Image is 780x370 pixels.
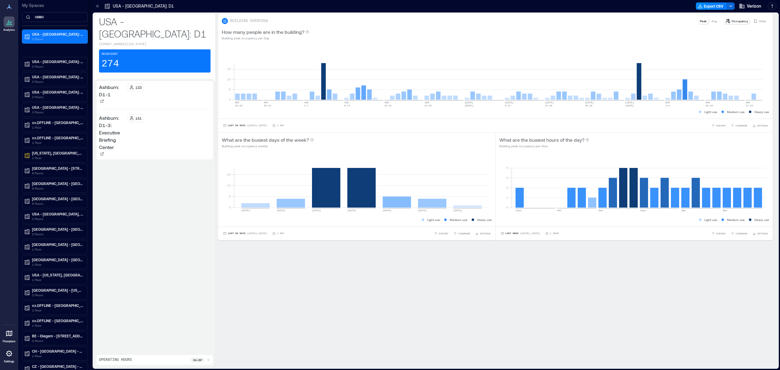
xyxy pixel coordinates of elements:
[32,59,83,64] p: USA - [GEOGRAPHIC_DATA]: F1
[277,124,284,127] p: 1 Day
[598,209,603,212] text: 8am
[585,101,594,104] text: [DATE]
[32,323,83,328] p: 1 Floor
[424,101,429,104] text: JUN
[101,58,119,70] p: 274
[516,209,521,212] text: 12am
[32,105,83,110] p: USA - [GEOGRAPHIC_DATA]: G2
[32,90,83,94] p: USA - [GEOGRAPHIC_DATA]: G1
[453,209,462,212] text: [DATE]
[32,140,83,145] p: 1 Floor
[433,230,450,237] button: EXPORT
[99,358,132,362] p: Operating Hours
[4,360,14,363] p: Settings
[99,15,211,40] p: USA - [GEOGRAPHIC_DATA]: D1
[700,19,707,23] p: Peak
[32,257,83,262] p: [GEOGRAPHIC_DATA] - [GEOGRAPHIC_DATA][STREET_ADDRESS]
[477,217,492,222] p: Heavy use
[32,293,83,297] p: 2 Floors
[545,104,552,107] text: 13-19
[277,232,284,235] p: 1 Day
[751,230,769,237] button: OPTIONS
[32,212,83,216] p: USA - [GEOGRAPHIC_DATA], [GEOGRAPHIC_DATA]: [STREET_ADDRESS]
[3,340,16,343] p: Floorplans
[229,87,231,91] tspan: 5
[716,124,726,127] span: EXPORT
[499,136,584,144] p: What are the busiest hours of the day?
[746,101,750,104] text: AUG
[32,151,83,155] p: [US_STATE], [GEOGRAPHIC_DATA]: [STREET_ADDRESS]
[32,338,83,343] p: 3 Floors
[729,123,749,129] button: COMPARE
[32,135,83,140] p: xx.OFFLINE - [GEOGRAPHIC_DATA] - [GEOGRAPHIC_DATA]: E2
[101,52,118,57] p: Headcount
[2,346,16,365] a: Settings
[222,123,268,129] button: Last 90 Days |[DATE]-[DATE]
[32,181,83,186] p: [GEOGRAPHIC_DATA] - [GEOGRAPHIC_DATA], [GEOGRAPHIC_DATA]
[465,101,473,104] text: [DATE]
[32,196,83,201] p: [GEOGRAPHIC_DATA] - [GEOGRAPHIC_DATA], [GEOGRAPHIC_DATA]: [STREET_ADDRESS]
[704,217,717,222] p: Light use
[32,186,83,191] p: 9 Floors
[304,104,309,107] text: 1-7
[450,217,467,222] p: Medium use
[458,232,470,235] span: COMPARE
[32,232,83,237] p: 2 Floors
[222,28,304,36] p: How many people are in the building?
[229,194,231,198] tspan: 5
[710,230,727,237] button: EXPORT
[229,98,231,101] tspan: 0
[754,217,769,222] p: Heavy use
[706,104,713,107] text: 10-16
[557,209,562,212] text: 4am
[193,358,202,362] p: 8a - 6p
[757,124,768,127] span: OPTIONS
[32,171,83,176] p: 6 Floors
[736,232,747,235] span: COMPARE
[32,354,83,358] p: 1 Floor
[99,42,211,47] p: [STREET_ADDRESS][US_STATE]
[32,227,83,232] p: [GEOGRAPHIC_DATA] - [GEOGRAPHIC_DATA], [GEOGRAPHIC_DATA]: iHub Lab
[545,101,554,104] text: [DATE]
[32,333,83,338] p: BE - Diegem - [STREET_ADDRESS]
[277,209,285,212] text: [DATE]
[230,19,268,23] p: BUILDING OVERVIEW
[32,364,83,369] p: CZ - [GEOGRAPHIC_DATA] - [GEOGRAPHIC_DATA]
[22,2,88,9] p: My Spaces
[32,110,83,115] p: 3 Floors
[32,308,83,313] p: 1 Floor
[384,101,389,104] text: JUN
[113,3,174,9] p: USA - [GEOGRAPHIC_DATA]: D1
[32,262,83,267] p: 1 Floor
[759,19,766,23] p: Visits
[585,104,592,107] text: 20-26
[747,3,761,9] span: Verizon
[32,125,83,130] p: 1 Floor
[696,2,727,10] button: Export CSV
[383,209,392,212] text: [DATE]
[32,120,83,125] p: xx.OFFLINE - [GEOGRAPHIC_DATA] - [GEOGRAPHIC_DATA]: [GEOGRAPHIC_DATA]
[227,183,231,187] tspan: 10
[736,124,747,127] span: COMPARE
[746,104,753,107] text: 17-23
[222,230,268,237] button: Last 90 Days |[DATE]-[DATE]
[452,230,471,237] button: COMPARE
[2,15,17,34] a: Analytics
[32,277,83,282] p: 1 Floor
[347,209,356,212] text: [DATE]
[99,84,125,98] p: Ashburn: D1-1
[704,109,717,114] p: Light use
[227,77,231,81] tspan: 10
[32,64,83,69] p: 3 Floors
[427,217,440,222] p: Light use
[681,209,686,212] text: 4pm
[550,232,559,235] p: 1 Hour
[32,155,83,160] p: 1 Floor
[506,166,508,169] tspan: 4
[439,232,448,235] span: EXPORT
[665,104,670,107] text: 3-9
[264,101,268,104] text: MAY
[625,101,634,104] text: [DATE]
[499,144,589,148] p: Building peak occupancy per Hour
[727,109,745,114] p: Medium use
